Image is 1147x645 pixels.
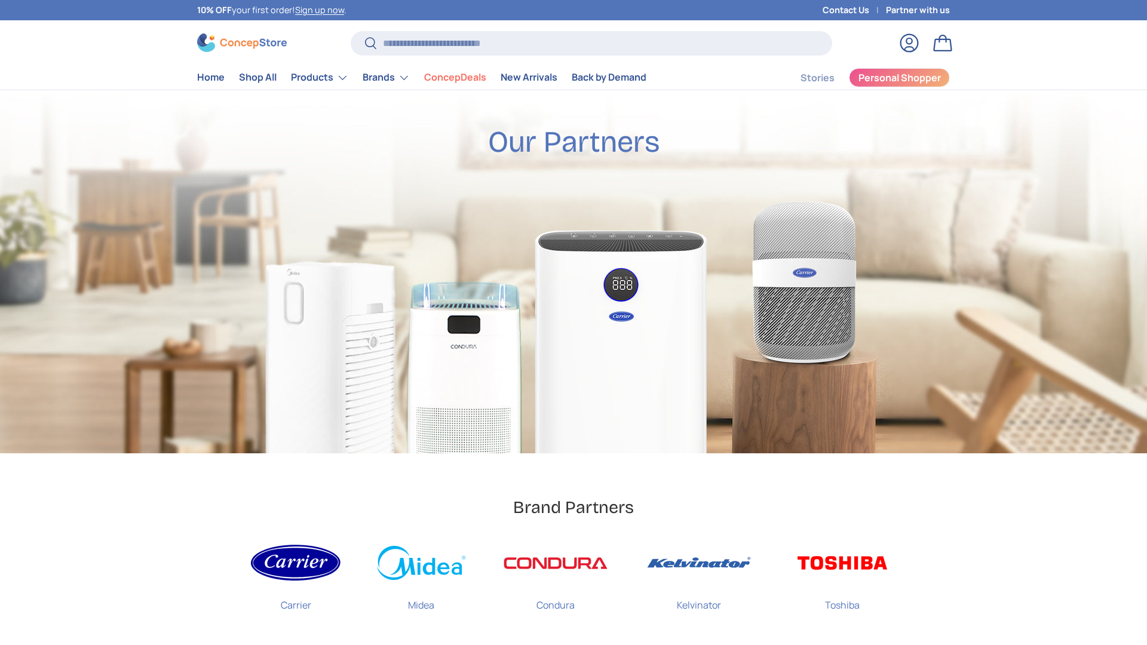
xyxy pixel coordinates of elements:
[408,588,434,612] p: Midea
[789,537,896,622] a: Toshiba
[291,66,348,90] a: Products
[801,66,835,90] a: Stories
[513,496,634,518] h2: Brand Partners
[295,4,344,16] a: Sign up now
[197,66,225,89] a: Home
[197,33,287,52] img: ConcepStore
[645,537,753,622] a: Kelvinator
[858,73,941,82] span: Personal Shopper
[772,66,950,90] nav: Secondary
[197,4,232,16] strong: 10% OFF
[281,588,311,612] p: Carrier
[197,4,346,17] p: your first order! .
[355,66,417,90] summary: Brands
[284,66,355,90] summary: Products
[251,537,341,622] a: Carrier
[376,537,466,622] a: Midea
[501,66,557,89] a: New Arrivals
[536,588,575,612] p: Condura
[886,4,950,17] a: Partner with us
[488,124,660,161] h2: Our Partners
[825,588,860,612] p: Toshiba
[239,66,277,89] a: Shop All
[363,66,410,90] a: Brands
[849,68,950,87] a: Personal Shopper
[823,4,886,17] a: Contact Us
[502,537,609,622] a: Condura
[197,66,646,90] nav: Primary
[424,66,486,89] a: ConcepDeals
[677,588,721,612] p: Kelvinator
[572,66,646,89] a: Back by Demand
